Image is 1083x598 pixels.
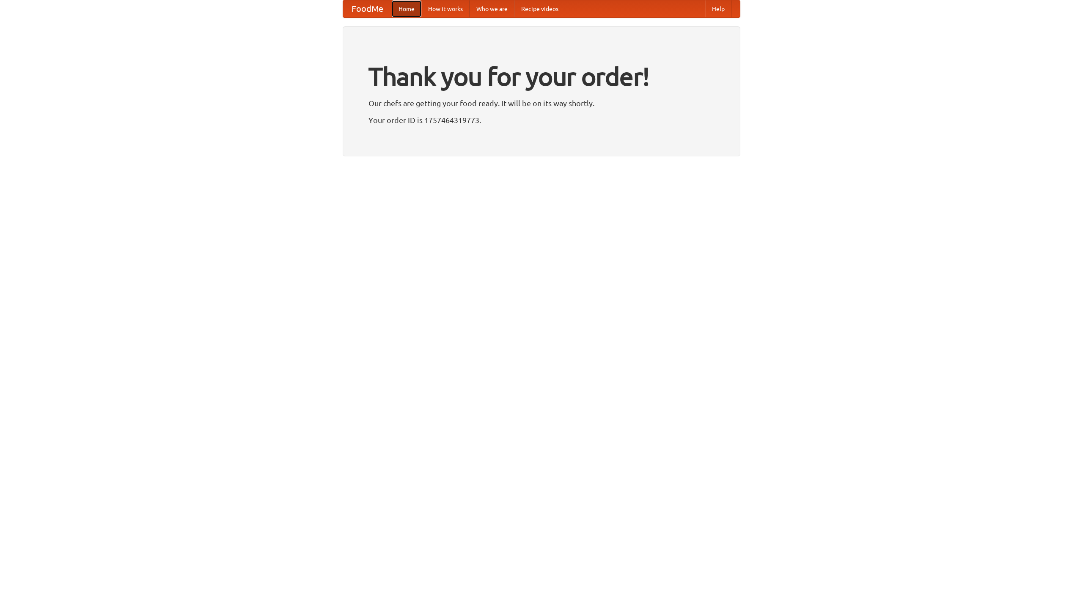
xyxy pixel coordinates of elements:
[368,56,715,97] h1: Thank you for your order!
[470,0,514,17] a: Who we are
[343,0,392,17] a: FoodMe
[392,0,421,17] a: Home
[368,97,715,109] p: Our chefs are getting your food ready. It will be on its way shortly.
[705,0,731,17] a: Help
[421,0,470,17] a: How it works
[514,0,565,17] a: Recipe videos
[368,114,715,126] p: Your order ID is 1757464319773.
